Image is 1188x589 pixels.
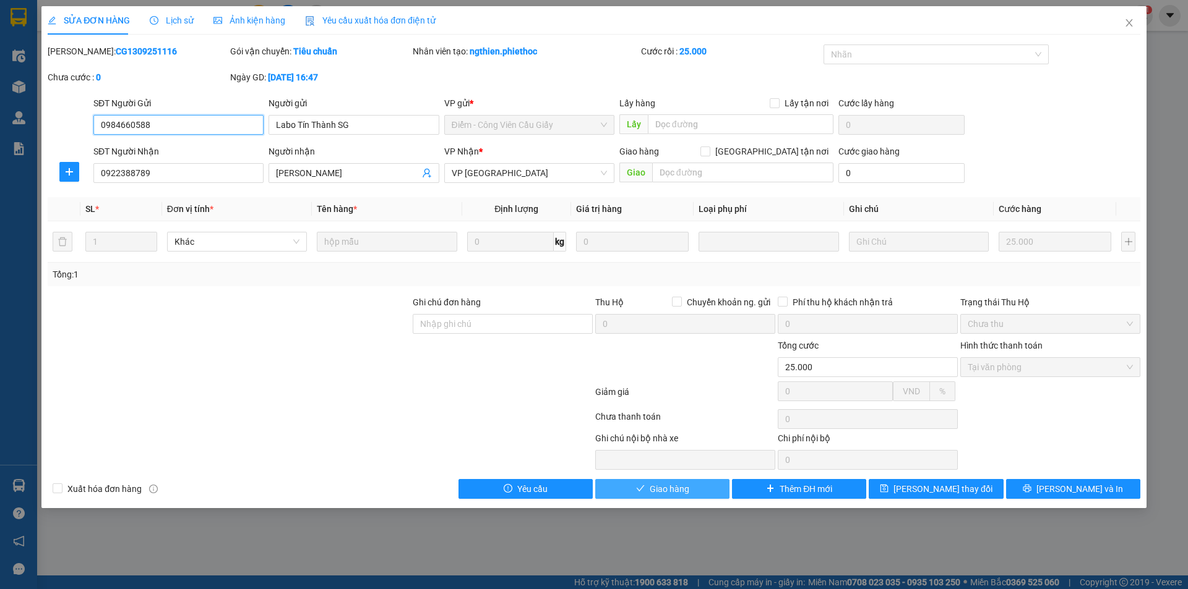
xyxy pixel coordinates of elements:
[694,197,843,221] th: Loại phụ phí
[619,146,659,156] span: Giao hàng
[710,145,833,158] span: [GEOGRAPHIC_DATA] tận nơi
[149,485,158,493] span: info-circle
[116,46,177,56] b: CG1309251116
[458,479,593,499] button: exclamation-circleYêu cầu
[1112,6,1147,41] button: Close
[494,204,538,214] span: Định lượng
[53,268,458,281] div: Tổng: 1
[554,232,566,252] span: kg
[595,431,775,450] div: Ghi chú nội bộ nhà xe
[999,204,1041,214] span: Cước hàng
[869,479,1003,499] button: save[PERSON_NAME] thay đổi
[594,385,777,407] div: Giảm giá
[636,484,645,494] span: check
[422,168,432,178] span: user-add
[594,410,777,431] div: Chưa thanh toán
[230,70,410,84] div: Ngày GD:
[150,16,158,25] span: clock-circle
[53,232,72,252] button: delete
[619,114,648,134] span: Lấy
[652,163,833,182] input: Dọc đường
[444,96,614,110] div: VP gửi
[174,232,299,251] span: Khác
[838,98,894,108] label: Cước lấy hàng
[413,314,593,334] input: Ghi chú đơn hàng
[968,315,1133,333] span: Chưa thu
[305,15,436,25] span: Yêu cầu xuất hóa đơn điện tử
[576,232,689,252] input: 0
[641,44,821,58] div: Cước rồi :
[452,116,607,134] span: Điểm - Công Viên Cầu Giấy
[96,72,101,82] b: 0
[413,297,481,307] label: Ghi chú đơn hàng
[648,114,833,134] input: Dọc đường
[778,341,819,350] span: Tổng cước
[682,295,775,309] span: Chuyển khoản ng. gửi
[230,44,410,58] div: Gói vận chuyển:
[268,72,318,82] b: [DATE] 16:47
[93,96,264,110] div: SĐT Người Gửi
[293,46,337,56] b: Tiêu chuẩn
[269,96,439,110] div: Người gửi
[844,197,994,221] th: Ghi chú
[504,484,512,494] span: exclamation-circle
[317,204,357,214] span: Tên hàng
[93,145,264,158] div: SĐT Người Nhận
[1023,484,1031,494] span: printer
[960,295,1140,309] div: Trạng thái Thu Hộ
[619,98,655,108] span: Lấy hàng
[517,482,548,496] span: Yêu cầu
[778,431,958,450] div: Chi phí nội bộ
[305,16,315,26] img: icon
[48,15,130,25] span: SỬA ĐƠN HÀNG
[838,115,965,135] input: Cước lấy hàng
[650,482,689,496] span: Giao hàng
[213,15,285,25] span: Ảnh kiện hàng
[595,297,624,307] span: Thu Hộ
[48,70,228,84] div: Chưa cước :
[269,145,439,158] div: Người nhận
[413,44,639,58] div: Nhân viên tạo:
[1121,232,1135,252] button: plus
[85,204,95,214] span: SL
[732,479,866,499] button: plusThêm ĐH mới
[960,341,1043,350] label: Hình thức thanh toán
[62,482,147,496] span: Xuất hóa đơn hàng
[60,167,79,177] span: plus
[1036,482,1123,496] span: [PERSON_NAME] và In
[880,484,889,494] span: save
[1006,479,1140,499] button: printer[PERSON_NAME] và In
[452,164,607,182] span: VP Thái Bình
[48,16,56,25] span: edit
[317,232,457,252] input: VD: Bàn, Ghế
[576,204,622,214] span: Giá trị hàng
[939,386,945,396] span: %
[999,232,1111,252] input: 0
[766,484,775,494] span: plus
[470,46,537,56] b: ngthien.phiethoc
[213,16,222,25] span: picture
[893,482,992,496] span: [PERSON_NAME] thay đổi
[48,44,228,58] div: [PERSON_NAME]:
[838,163,965,183] input: Cước giao hàng
[780,96,833,110] span: Lấy tận nơi
[788,295,898,309] span: Phí thu hộ khách nhận trả
[444,146,479,156] span: VP Nhận
[903,386,920,396] span: VND
[595,479,730,499] button: checkGiao hàng
[838,146,900,156] label: Cước giao hàng
[849,232,989,252] input: Ghi Chú
[780,482,832,496] span: Thêm ĐH mới
[679,46,707,56] b: 25.000
[59,162,79,182] button: plus
[167,204,213,214] span: Đơn vị tính
[1124,18,1134,28] span: close
[619,163,652,182] span: Giao
[150,15,194,25] span: Lịch sử
[968,358,1133,376] span: Tại văn phòng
